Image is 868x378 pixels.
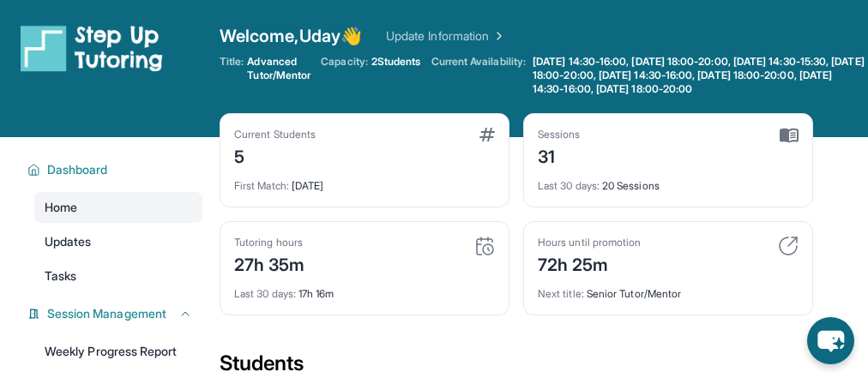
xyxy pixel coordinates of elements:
[40,161,192,178] button: Dashboard
[40,305,192,322] button: Session Management
[538,179,600,192] span: Last 30 days :
[538,141,581,169] div: 31
[234,128,316,141] div: Current Students
[234,249,305,277] div: 27h 35m
[34,336,202,367] a: Weekly Progress Report
[538,169,799,193] div: 20 Sessions
[538,249,641,277] div: 72h 25m
[220,24,362,48] span: Welcome, Uday 👋
[234,277,495,301] div: 17h 16m
[538,287,584,300] span: Next title :
[538,277,799,301] div: Senior Tutor/Mentor
[431,55,526,96] span: Current Availability:
[234,179,289,192] span: First Match :
[45,233,92,250] span: Updates
[479,128,495,141] img: card
[321,55,368,69] span: Capacity:
[220,55,244,82] span: Title:
[371,55,421,69] span: 2 Students
[474,236,495,256] img: card
[386,27,506,45] a: Update Information
[533,55,865,96] span: [DATE] 14:30-16:00, [DATE] 18:00-20:00, [DATE] 14:30-15:30, [DATE] 18:00-20:00, [DATE] 14:30-16:0...
[45,267,76,285] span: Tasks
[34,261,202,291] a: Tasks
[45,199,77,216] span: Home
[529,55,868,96] a: [DATE] 14:30-16:00, [DATE] 18:00-20:00, [DATE] 14:30-15:30, [DATE] 18:00-20:00, [DATE] 14:30-16:0...
[234,169,495,193] div: [DATE]
[34,192,202,223] a: Home
[47,305,166,322] span: Session Management
[778,236,799,256] img: card
[234,236,305,249] div: Tutoring hours
[807,317,854,364] button: chat-button
[234,287,296,300] span: Last 30 days :
[21,24,163,72] img: logo
[47,161,108,178] span: Dashboard
[247,55,310,82] span: Advanced Tutor/Mentor
[780,128,799,143] img: card
[538,128,581,141] div: Sessions
[34,226,202,257] a: Updates
[489,27,506,45] img: Chevron Right
[234,141,316,169] div: 5
[538,236,641,249] div: Hours until promotion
